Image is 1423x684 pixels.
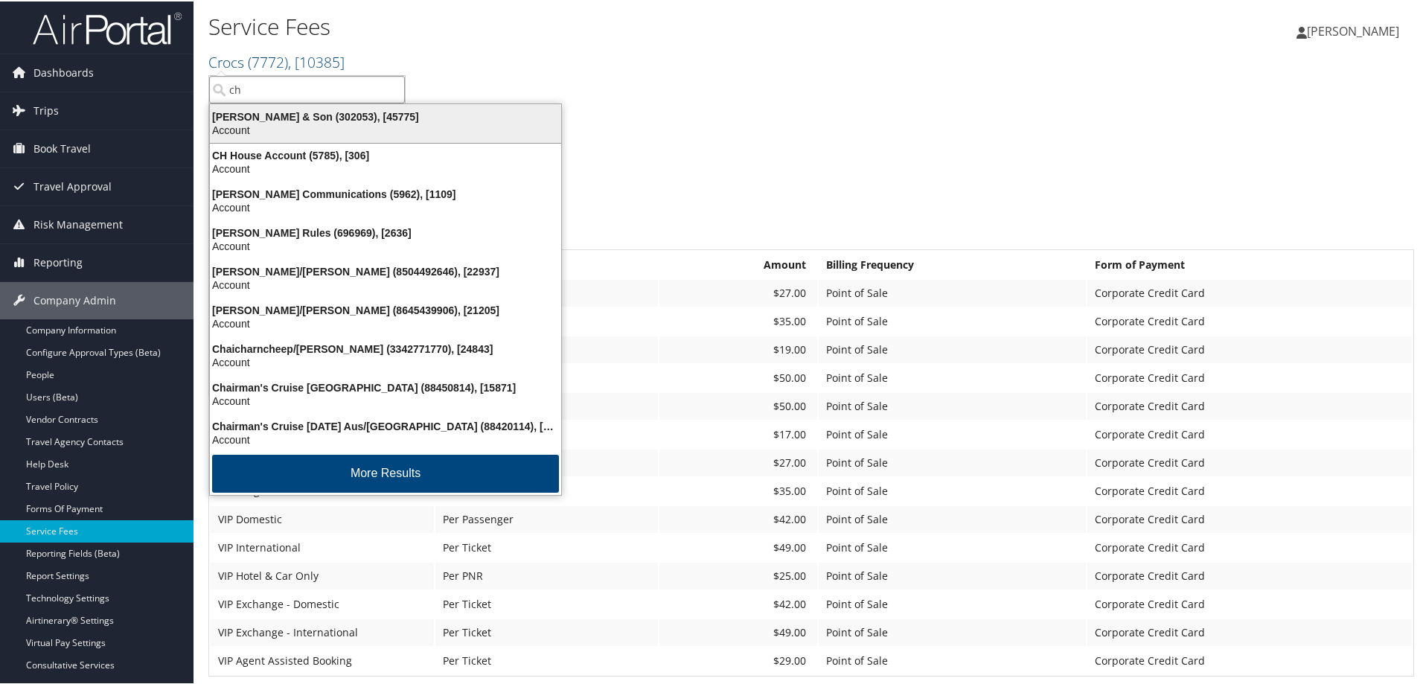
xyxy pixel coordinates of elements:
td: Corporate Credit Card [1087,505,1412,531]
th: Form of Payment [1087,250,1412,277]
td: $42.00 [659,505,818,531]
td: VIP Exchange - Domestic [211,589,434,616]
td: Corporate Credit Card [1087,476,1412,503]
td: Point of Sale [819,363,1085,390]
button: More Results [212,453,559,491]
td: VIP Exchange - International [211,618,434,645]
div: Account [201,277,570,290]
td: $42.00 [659,589,818,616]
td: Corporate Credit Card [1087,307,1412,333]
td: Corporate Credit Card [1087,335,1412,362]
div: Account [201,432,570,445]
h1: Service Fees [208,10,1012,41]
div: [PERSON_NAME]/[PERSON_NAME] (8645439906), [21205] [201,302,570,316]
td: Point of Sale [819,448,1085,475]
div: [PERSON_NAME] & Son (302053), [45775] [201,109,570,122]
th: Billing Frequency [819,250,1085,277]
td: $17.00 [659,420,818,447]
div: Account [201,393,570,406]
td: Point of Sale [819,420,1085,447]
img: airportal-logo.png [33,10,182,45]
td: Corporate Credit Card [1087,448,1412,475]
td: $27.00 [659,448,818,475]
td: Corporate Credit Card [1087,278,1412,305]
h3: Full Service Agent [208,221,1414,242]
td: VIP Hotel & Car Only [211,561,434,588]
span: Reporting [33,243,83,280]
td: VIP Domestic [211,505,434,531]
td: Point of Sale [819,505,1085,531]
span: Book Travel [33,129,91,166]
td: Per PNR [435,561,658,588]
td: Corporate Credit Card [1087,363,1412,390]
td: $50.00 [659,391,818,418]
td: VIP Agent Assisted Booking [211,646,434,673]
td: $19.00 [659,335,818,362]
th: Amount [659,250,818,277]
div: [PERSON_NAME] Communications (5962), [1109] [201,186,570,199]
div: Account [201,199,570,213]
td: Corporate Credit Card [1087,589,1412,616]
td: $29.00 [659,646,818,673]
div: Chaicharncheep/[PERSON_NAME] (3342771770), [24843] [201,341,570,354]
td: Per Ticket [435,533,658,560]
td: $27.00 [659,278,818,305]
td: Point of Sale [819,646,1085,673]
span: Company Admin [33,281,116,318]
div: Account [201,238,570,252]
span: , [ 10385 ] [288,51,345,71]
td: Point of Sale [819,335,1085,362]
span: ( 7772 ) [248,51,288,71]
td: Point of Sale [819,561,1085,588]
div: Account [201,316,570,329]
div: [PERSON_NAME] Rules (696969), [2636] [201,225,570,238]
td: $35.00 [659,307,818,333]
td: Corporate Credit Card [1087,391,1412,418]
div: Chairman's Cruise [GEOGRAPHIC_DATA] (88450814), [15871] [201,380,570,393]
span: Risk Management [33,205,123,242]
td: $50.00 [659,363,818,390]
div: CH House Account (5785), [306] [201,147,570,161]
span: Travel Approval [33,167,112,204]
td: Corporate Credit Card [1087,618,1412,645]
td: Per Ticket [435,646,658,673]
td: Corporate Credit Card [1087,561,1412,588]
div: Account [201,161,570,174]
td: Point of Sale [819,533,1085,560]
td: Point of Sale [819,307,1085,333]
td: $25.00 [659,561,818,588]
td: $35.00 [659,476,818,503]
a: Crocs [208,51,345,71]
td: Point of Sale [819,618,1085,645]
td: Point of Sale [819,391,1085,418]
input: Search Accounts [209,74,405,102]
td: Corporate Credit Card [1087,646,1412,673]
td: Point of Sale [819,278,1085,305]
td: Corporate Credit Card [1087,420,1412,447]
div: Account [201,354,570,368]
h1: Crocs Pricing Agreement 2016 [208,163,1414,194]
div: [PERSON_NAME]/[PERSON_NAME] (8504492646), [22937] [201,263,570,277]
td: Per Ticket [435,589,658,616]
td: Corporate Credit Card [1087,533,1412,560]
td: Per Ticket [435,618,658,645]
td: $49.00 [659,533,818,560]
div: Chairman's Cruise [DATE] Aus/[GEOGRAPHIC_DATA] (88420114), [15865] [201,418,570,432]
a: [PERSON_NAME] [1296,7,1414,52]
span: [PERSON_NAME] [1307,22,1399,38]
span: Trips [33,91,59,128]
td: Point of Sale [819,589,1085,616]
td: VIP International [211,533,434,560]
div: Account [201,122,570,135]
span: Dashboards [33,53,94,90]
td: Point of Sale [819,476,1085,503]
td: Per Passenger [435,505,658,531]
td: $49.00 [659,618,818,645]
